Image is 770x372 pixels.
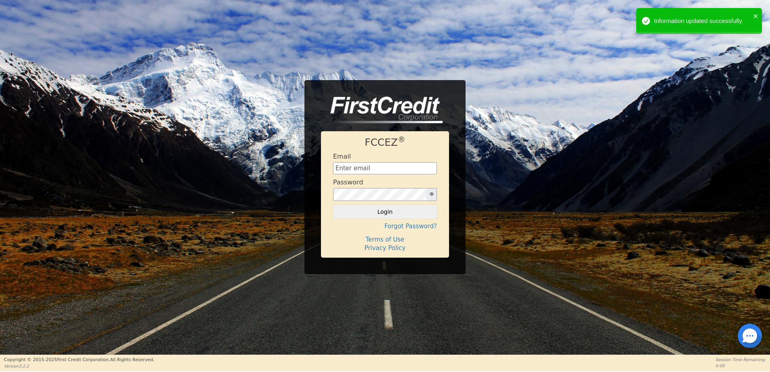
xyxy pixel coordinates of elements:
[333,178,363,186] h4: Password
[333,205,437,219] button: Login
[333,153,351,160] h4: Email
[398,135,406,144] sup: ®
[333,236,437,243] h4: Terms of Use
[333,223,437,230] h4: Forgot Password?
[333,188,426,201] input: password
[110,357,154,362] span: All Rights Reserved.
[716,357,766,363] p: Session Time Remaining:
[654,17,751,26] div: Information updated successfully.
[4,363,154,369] p: Version 3.2.2
[333,244,437,252] h4: Privacy Policy
[753,11,759,21] button: close
[716,363,766,369] p: 0:00
[4,357,154,364] p: Copyright © 2015- 2025 First Credit Corporation.
[321,97,443,123] img: logo-CMu_cnol.png
[333,162,437,174] input: Enter email
[333,136,437,149] h1: FCCEZ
